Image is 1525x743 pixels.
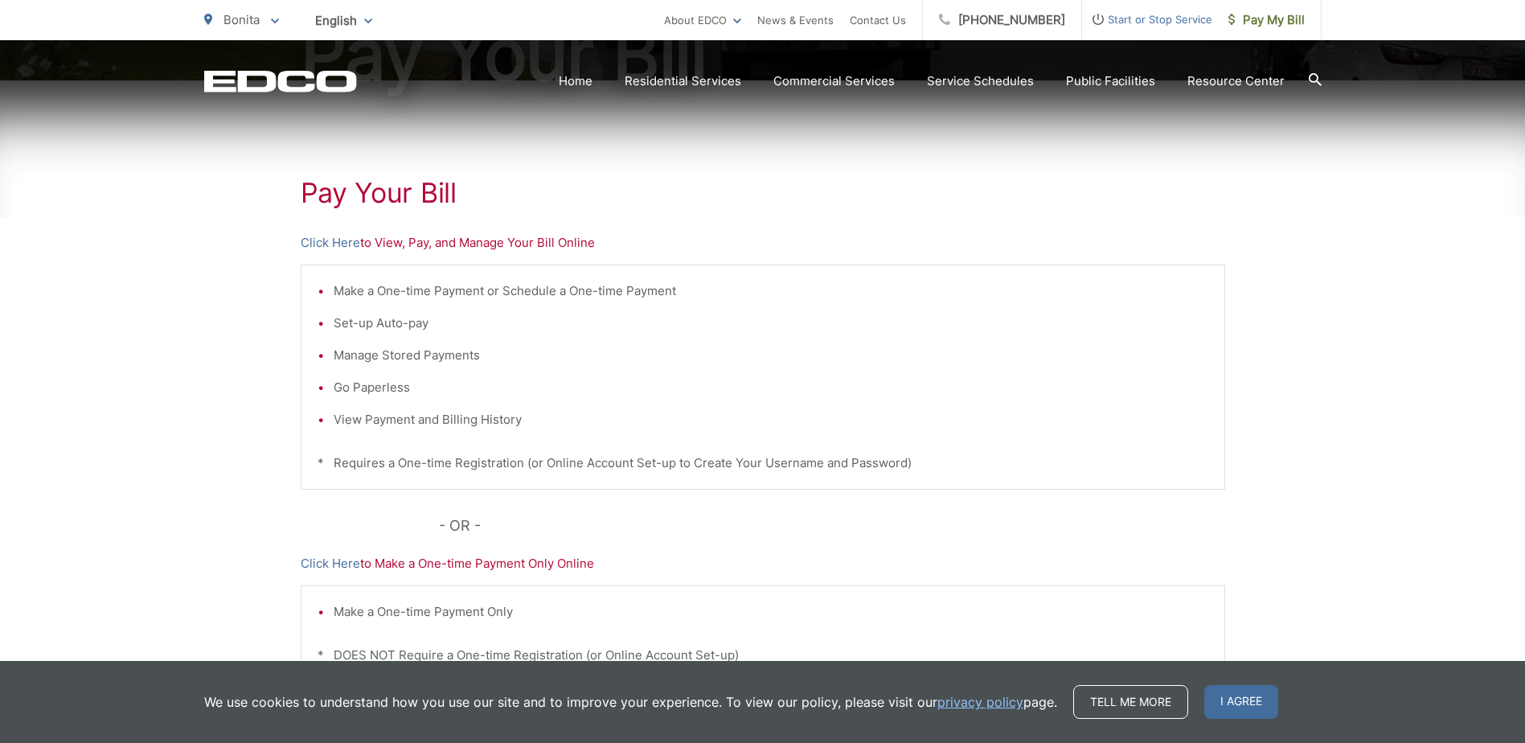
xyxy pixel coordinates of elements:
[937,692,1023,712] a: privacy policy
[559,72,592,91] a: Home
[318,454,1208,473] p: * Requires a One-time Registration (or Online Account Set-up to Create Your Username and Password)
[1204,685,1278,719] span: I agree
[1073,685,1188,719] a: Tell me more
[204,692,1057,712] p: We use cookies to understand how you use our site and to improve your experience. To view our pol...
[303,6,384,35] span: English
[1187,72,1285,91] a: Resource Center
[318,646,1208,665] p: * DOES NOT Require a One-time Registration (or Online Account Set-up)
[334,410,1208,429] li: View Payment and Billing History
[850,10,906,30] a: Contact Us
[773,72,895,91] a: Commercial Services
[301,554,360,573] a: Click Here
[301,233,360,252] a: Click Here
[439,514,1225,538] p: - OR -
[334,378,1208,397] li: Go Paperless
[334,346,1208,365] li: Manage Stored Payments
[664,10,741,30] a: About EDCO
[301,177,1225,209] h1: Pay Your Bill
[334,314,1208,333] li: Set-up Auto-pay
[1066,72,1155,91] a: Public Facilities
[625,72,741,91] a: Residential Services
[757,10,834,30] a: News & Events
[334,281,1208,301] li: Make a One-time Payment or Schedule a One-time Payment
[301,233,1225,252] p: to View, Pay, and Manage Your Bill Online
[334,602,1208,622] li: Make a One-time Payment Only
[204,70,357,92] a: EDCD logo. Return to the homepage.
[223,12,260,27] span: Bonita
[301,554,1225,573] p: to Make a One-time Payment Only Online
[927,72,1034,91] a: Service Schedules
[1228,10,1305,30] span: Pay My Bill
